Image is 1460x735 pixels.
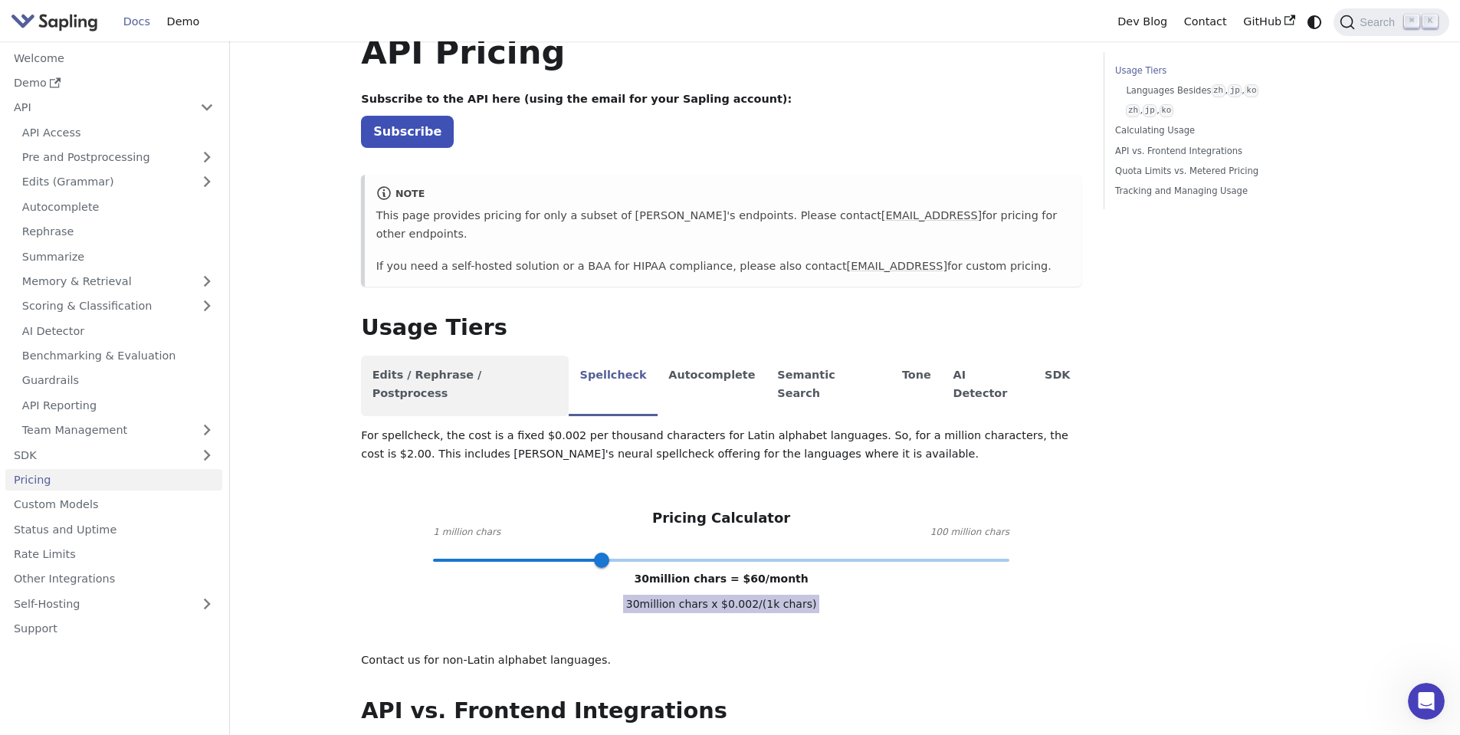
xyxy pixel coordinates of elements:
a: API Reporting [14,394,222,416]
p: If you need a self-hosted solution or a BAA for HIPAA compliance, please also contact for custom ... [376,258,1071,276]
a: Pricing [5,469,222,491]
a: Memory & Retrieval [14,271,222,293]
h3: Pricing Calculator [652,510,790,527]
h2: API vs. Frontend Integrations [361,697,1081,725]
li: Autocomplete [658,356,766,416]
a: Welcome [5,47,222,69]
span: 30 million chars x $ 0.002 /(1k chars) [623,595,820,613]
img: Sapling.ai [11,11,98,33]
li: Spellcheck [569,356,658,416]
a: Sapling.ai [11,11,103,33]
a: GitHub [1235,10,1303,34]
iframe: Intercom live chat [1408,683,1445,720]
kbd: K [1422,15,1438,28]
a: API [5,97,192,119]
span: 1 million chars [433,525,500,540]
a: Docs [115,10,159,34]
a: Custom Models [5,494,222,516]
a: SDK [5,444,192,466]
a: Benchmarking & Evaluation [14,345,222,367]
span: Search [1355,16,1404,28]
a: Team Management [14,419,222,441]
code: zh [1212,84,1225,97]
li: AI Detector [942,356,1034,416]
a: [EMAIL_ADDRESS] [881,209,982,221]
a: zh,jp,ko [1126,103,1317,118]
a: Pre and Postprocessing [14,146,222,169]
a: Demo [159,10,208,34]
li: SDK [1034,356,1081,416]
h1: API Pricing [361,31,1081,73]
button: Switch between dark and light mode (currently system mode) [1304,11,1326,33]
a: Guardrails [14,369,222,392]
a: Edits (Grammar) [14,171,222,193]
a: Other Integrations [5,568,222,590]
button: Search (Command+K) [1334,8,1449,36]
p: This page provides pricing for only a subset of [PERSON_NAME]'s endpoints. Please contact for pri... [376,207,1071,244]
code: jp [1228,84,1242,97]
code: ko [1160,104,1173,117]
a: API vs. Frontend Integrations [1115,144,1323,159]
a: Dev Blog [1109,10,1175,34]
a: Quota Limits vs. Metered Pricing [1115,164,1323,179]
a: AI Detector [14,320,222,342]
kbd: ⌘ [1404,15,1419,28]
code: ko [1245,84,1258,97]
a: Support [5,618,222,640]
a: Status and Uptime [5,518,222,540]
p: For spellcheck, the cost is a fixed $0.002 per thousand characters for Latin alphabet languages. ... [361,427,1081,464]
a: Rate Limits [5,543,222,566]
a: Summarize [14,245,222,267]
span: 30 million chars = $ 60 /month [634,573,808,585]
a: API Access [14,121,222,143]
li: Semantic Search [766,356,891,416]
code: zh [1126,104,1140,117]
button: Expand sidebar category 'SDK' [192,444,222,466]
h2: Usage Tiers [361,314,1081,342]
a: Calculating Usage [1115,123,1323,138]
a: Languages Besideszh,jp,ko [1126,84,1317,98]
a: Scoring & Classification [14,295,222,317]
a: [EMAIL_ADDRESS] [847,260,947,272]
a: Self-Hosting [5,592,222,615]
a: Autocomplete [14,195,222,218]
a: Rephrase [14,221,222,243]
div: note [376,185,1071,204]
button: Collapse sidebar category 'API' [192,97,222,119]
li: Tone [891,356,943,416]
span: 100 million chars [930,525,1009,540]
a: Tracking and Managing Usage [1115,184,1323,199]
li: Edits / Rephrase / Postprocess [361,356,569,416]
a: Subscribe [361,116,454,147]
a: Usage Tiers [1115,64,1323,78]
p: Contact us for non-Latin alphabet languages. [361,651,1081,670]
code: jp [1143,104,1157,117]
strong: Subscribe to the API here (using the email for your Sapling account): [361,93,792,105]
a: Contact [1176,10,1235,34]
a: Demo [5,72,222,94]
